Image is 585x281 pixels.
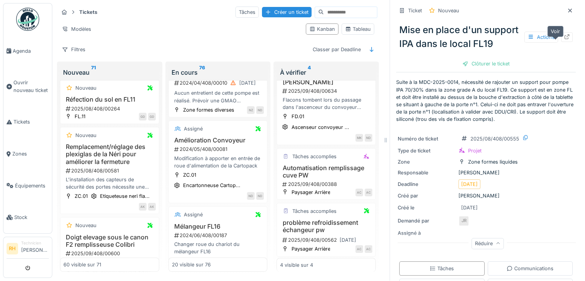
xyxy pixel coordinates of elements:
[63,261,101,268] div: 60 visible sur 71
[398,204,455,211] div: Créé le
[16,8,39,31] img: Badge_color-CXgf-gQk.svg
[461,181,478,188] div: [DATE]
[470,135,519,142] div: 2025/08/408/00555
[256,192,264,200] div: ND
[172,155,264,169] div: Modification à apporter en entrée de roue d'alimentation de la Cartopack
[63,96,156,103] h3: Réfection du sol en FL11
[12,150,49,157] span: Zones
[183,106,234,114] div: Zone formes diverses
[15,182,49,189] span: Équipements
[408,7,422,14] div: Ticket
[172,223,264,230] h3: Mélangeur FL16
[148,203,156,211] div: AK
[398,181,455,188] div: Deadline
[282,235,372,245] div: 2025/09/408/00562
[172,261,211,268] div: 20 visible sur 76
[63,234,156,248] h3: Doigt elevage sous le canon F2 remplisseuse Colibri
[507,265,553,272] div: Communications
[7,243,18,254] li: RH
[396,20,576,54] div: Mise en place d'un support IPA dans le local FL19
[396,79,576,123] p: Suite à la MDC-2025-0014, nécessité de rajouter un support pour pompe IPA 70/30% dans la zone gra...
[280,96,372,111] div: Flacons tombent lors du passage dans l'ascenceur du convoyeur ([PERSON_NAME])
[280,261,313,268] div: 4 visible sur 4
[280,68,373,77] div: À vérifier
[173,232,264,239] div: 2024/06/408/00187
[75,192,88,200] div: ZC.01
[13,47,49,55] span: Agenda
[184,211,203,218] div: Assigné
[292,207,336,215] div: Tâches accomplies
[139,203,147,211] div: AK
[547,26,563,37] div: Voir
[65,250,156,257] div: 2025/09/408/00600
[58,44,89,55] div: Filtres
[3,35,52,67] a: Agenda
[75,113,85,120] div: FL.11
[291,245,330,253] div: Paysager Arrière
[282,87,372,95] div: 2025/09/408/00634
[307,68,310,77] sup: 4
[3,170,52,202] a: Équipements
[21,240,49,257] li: [PERSON_NAME]
[3,202,52,234] a: Stock
[13,79,49,94] span: Ouvrir nouveau ticket
[256,106,264,114] div: ND
[280,164,372,179] h3: Automatisation remplissage cuve PW
[339,236,356,244] div: [DATE]
[75,222,97,229] div: Nouveau
[355,245,363,253] div: AC
[280,219,372,234] h3: problème refroidissement échangeur pw
[3,67,52,106] a: Ouvrir nouveau ticket
[292,153,336,160] div: Tâches accomplies
[398,169,455,176] div: Responsable
[262,7,312,17] div: Créer un ticket
[309,25,335,33] div: Kanban
[172,68,265,77] div: En cours
[172,137,264,144] h3: Amélioration Convoyeur
[58,23,95,35] div: Modèles
[247,106,255,114] div: NZ
[21,240,49,246] div: Technicien
[100,192,150,200] div: Etiqueteuse neri fla...
[291,189,330,196] div: Paysager Arrière
[282,181,372,188] div: 2025/09/408/00388
[355,189,363,196] div: AC
[3,106,52,138] a: Tickets
[65,105,156,112] div: 2025/08/408/00264
[398,147,455,154] div: Type de ticket
[365,189,372,196] div: AC
[398,169,574,176] div: [PERSON_NAME]
[524,32,558,43] div: Actions
[398,192,574,199] div: [PERSON_NAME]
[63,143,156,166] h3: Remplacement/réglage des plexiglas de la Néri pour améliorer la fermeture
[172,89,264,104] div: Aucun entretient de cette pompe est réalisé. Prévoir une GMAO Ajouter cette équipement dans la li...
[345,25,371,33] div: Tableau
[235,7,259,18] div: Tâches
[430,265,454,272] div: Tâches
[438,7,459,14] div: Nouveau
[365,245,372,253] div: AC
[173,78,264,88] div: 2024/04/408/00010
[468,158,518,166] div: Zone formes liquides
[173,146,264,153] div: 2024/05/408/00081
[355,134,363,142] div: MK
[365,134,372,142] div: ND
[247,192,255,200] div: ND
[65,167,156,174] div: 2025/08/408/00581
[199,68,205,77] sup: 76
[309,44,364,55] div: Classer par Deadline
[63,176,156,191] div: L'installation des capteurs de sécurité des portes nécessite une bonne fermeture des protes de la...
[183,182,240,189] div: Encartonneuse Cartop...
[14,214,49,221] span: Stock
[75,132,97,139] div: Nouveau
[459,59,513,69] div: Clôturer le ticket
[239,79,256,87] div: [DATE]
[472,238,504,249] div: Réduire
[398,158,455,166] div: Zone
[398,217,455,224] div: Demandé par
[398,192,455,199] div: Créé par
[291,124,349,131] div: Ascenseur convoyeur ...
[172,241,264,255] div: Changer roue du chariot du mélangeur FL16
[3,138,52,170] a: Zones
[148,113,156,120] div: GD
